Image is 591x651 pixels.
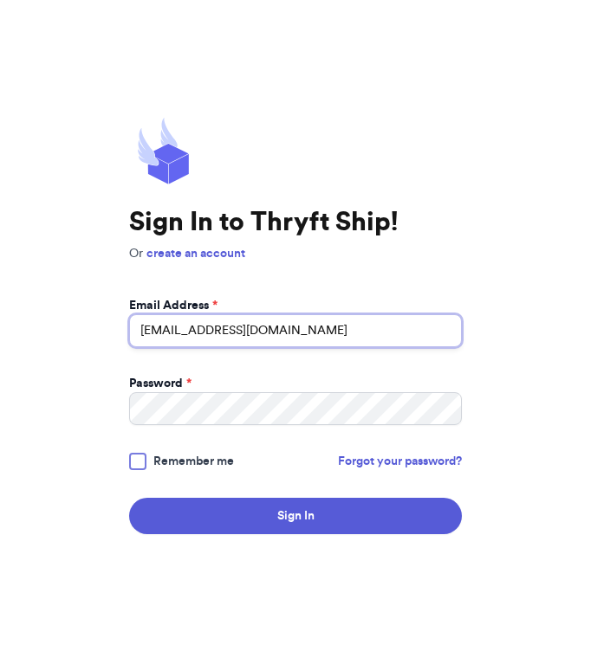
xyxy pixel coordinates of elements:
p: Or [129,245,462,262]
a: Forgot your password? [338,453,462,470]
a: create an account [146,248,245,260]
h1: Sign In to Thryft Ship! [129,207,462,238]
button: Sign In [129,498,462,534]
label: Email Address [129,297,218,314]
label: Password [129,375,192,392]
span: Remember me [153,453,234,470]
